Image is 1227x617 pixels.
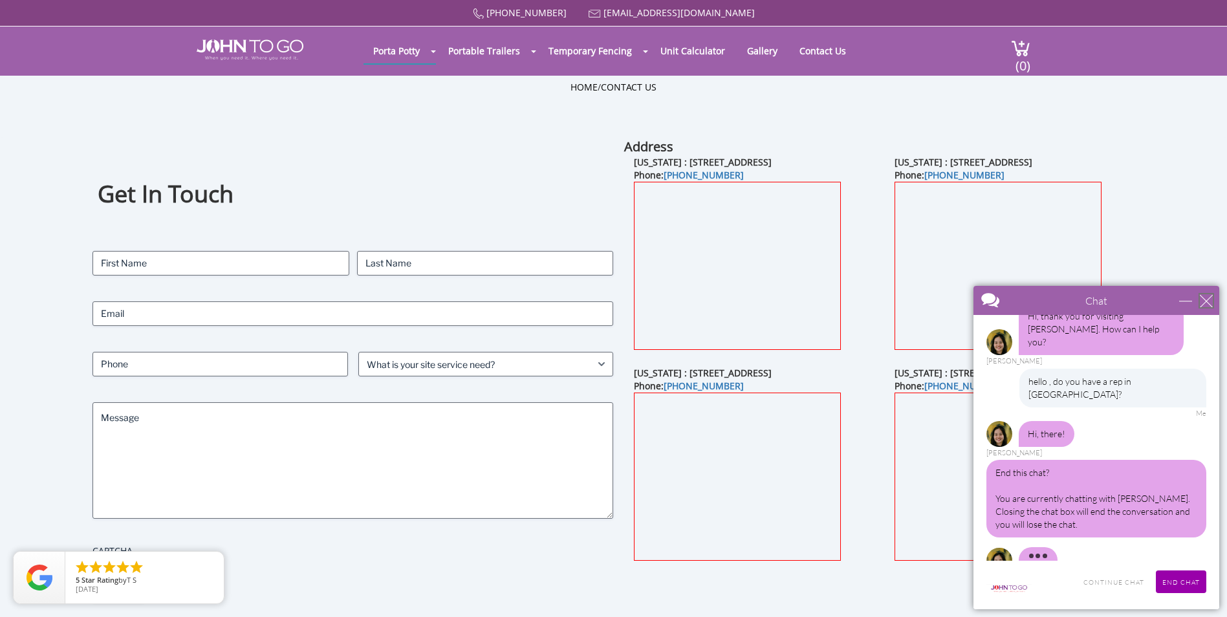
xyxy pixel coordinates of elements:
ul: / [570,81,657,94]
a: [EMAIL_ADDRESS][DOMAIN_NAME] [603,6,755,19]
span: by [76,576,213,585]
li:  [74,559,90,575]
a: Contact Us [601,81,657,93]
a: Temporary Fencing [539,38,642,63]
li:  [129,559,144,575]
a: [PHONE_NUMBER] [924,169,1004,181]
a: [PHONE_NUMBER] [924,380,1004,392]
h1: Get In Touch [98,179,608,210]
b: Phone: [895,169,1004,181]
img: cart a [1011,39,1030,57]
iframe: Live Chat Box [966,278,1227,617]
b: Phone: [634,380,744,392]
b: Address [624,138,673,155]
li:  [102,559,117,575]
input: Last Name [357,251,614,276]
b: [US_STATE] : [STREET_ADDRESS] [895,156,1032,168]
span: Star Rating [81,575,118,585]
img: Mail [589,10,601,18]
span: (0) [1015,47,1030,74]
a: Gallery [737,38,787,63]
a: Unit Calculator [651,38,735,63]
b: Phone: [634,169,744,181]
a: [PHONE_NUMBER] [664,169,744,181]
span: T S [127,575,136,585]
img: Call [473,8,484,19]
span: 5 [76,575,80,585]
a: [PHONE_NUMBER] [664,380,744,392]
b: [US_STATE] : [STREET_ADDRESS] [634,367,772,379]
b: [US_STATE] : [STREET_ADDRESS][US_STATE] [895,367,1080,379]
img: Review Rating [27,565,52,590]
img: JOHN to go [197,39,303,60]
input: Email [92,301,613,326]
input: First Name [92,251,349,276]
b: Phone: [895,380,1004,392]
a: Home [570,81,598,93]
li:  [115,559,131,575]
input: Phone [92,352,348,376]
b: [US_STATE] : [STREET_ADDRESS] [634,156,772,168]
a: Portable Trailers [439,38,530,63]
a: Porta Potty [364,38,429,63]
span: [DATE] [76,584,98,594]
a: Contact Us [790,38,856,63]
li:  [88,559,103,575]
label: CAPTCHA [92,545,613,557]
a: [PHONE_NUMBER] [486,6,567,19]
